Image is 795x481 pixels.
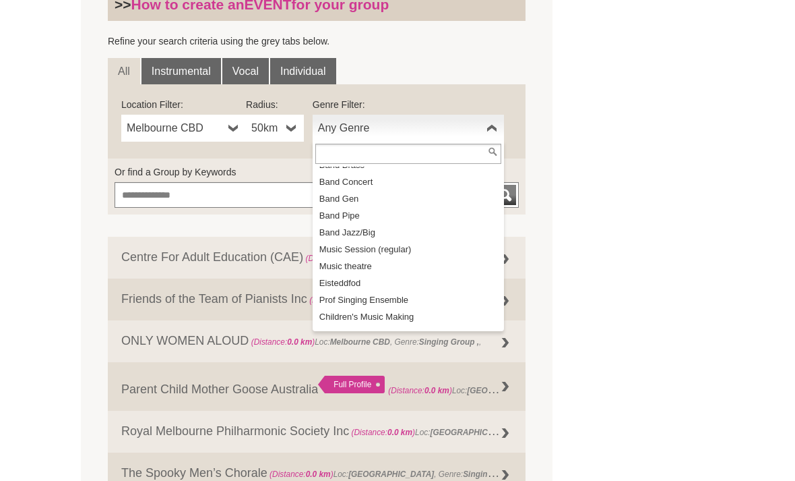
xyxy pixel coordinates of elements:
[270,58,336,85] a: Individual
[305,254,369,263] span: (Distance: )
[108,58,140,85] a: All
[309,295,373,305] span: (Distance: )
[315,224,504,241] li: Band Jazz/Big
[115,165,519,179] label: Or find a Group by Keywords
[330,337,390,347] strong: Melbourne CBD
[121,98,246,111] label: Location Filter:
[315,241,504,258] li: Music Session (regular)
[315,275,504,291] li: Eisteddfod
[463,466,523,480] strong: Singing Group ,
[108,237,526,279] a: Centre For Adult Education (CAE) (Distance:0.0 km)Loc:Melbouren, Genre:Singing Group ,, Members:
[287,337,312,347] strong: 0.0 km
[431,424,516,438] strong: [GEOGRAPHIC_DATA]
[121,115,246,142] a: Melbourne CBD
[246,115,304,142] a: 50km
[315,291,504,308] li: Prof Singing Ensemble
[424,386,449,395] strong: 0.0 km
[315,173,504,190] li: Band Concert
[351,428,415,437] span: (Distance: )
[108,34,526,48] p: Refine your search criteria using the grey tabs below.
[387,428,412,437] strong: 0.0 km
[108,362,526,411] a: Parent Child Mother Goose Australia Full Profile (Distance:0.0 km)Loc:[GEOGRAPHIC_DATA], Genre:,
[222,58,269,85] a: Vocal
[388,386,452,395] span: (Distance: )
[315,207,504,224] li: Band Pipe
[127,120,223,136] span: Melbourne CBD
[303,250,577,264] span: Loc: , Genre: , Members:
[108,320,526,362] a: ONLY WOMEN ALOUD (Distance:0.0 km)Loc:Melbourne CBD, Genre:Singing Group ,,
[349,424,640,438] span: Loc: , Genre: , Members:
[318,376,385,393] div: Full Profile
[269,470,333,479] span: (Distance: )
[313,115,504,142] a: Any Genre
[108,279,526,320] a: Friends of the Team of Pianists Inc (Distance:0.0 km)Loc:Various suburbs across [GEOGRAPHIC_DATA]...
[141,58,221,85] a: Instrumental
[251,120,281,136] span: 50km
[318,120,481,136] span: Any Genre
[315,308,504,325] li: Children's Music Making
[307,292,693,306] span: Loc: , Genre: ,
[306,470,331,479] strong: 0.0 km
[348,470,434,479] strong: [GEOGRAPHIC_DATA]
[315,258,504,275] li: Music theatre
[249,337,481,347] span: Loc: , Genre: ,
[108,411,526,453] a: Royal Melbourne Philharmonic Society Inc (Distance:0.0 km)Loc:[GEOGRAPHIC_DATA], Genre:, Members:
[419,337,479,347] strong: Singing Group ,
[313,98,504,111] label: Genre Filter:
[315,325,504,342] li: Participatory Festival
[388,383,651,396] span: Loc: , Genre: ,
[315,190,504,207] li: Band Gen
[467,383,552,396] strong: [GEOGRAPHIC_DATA]
[267,466,526,480] span: Loc: , Genre: ,
[246,98,304,111] label: Radius:
[251,337,315,347] span: (Distance: )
